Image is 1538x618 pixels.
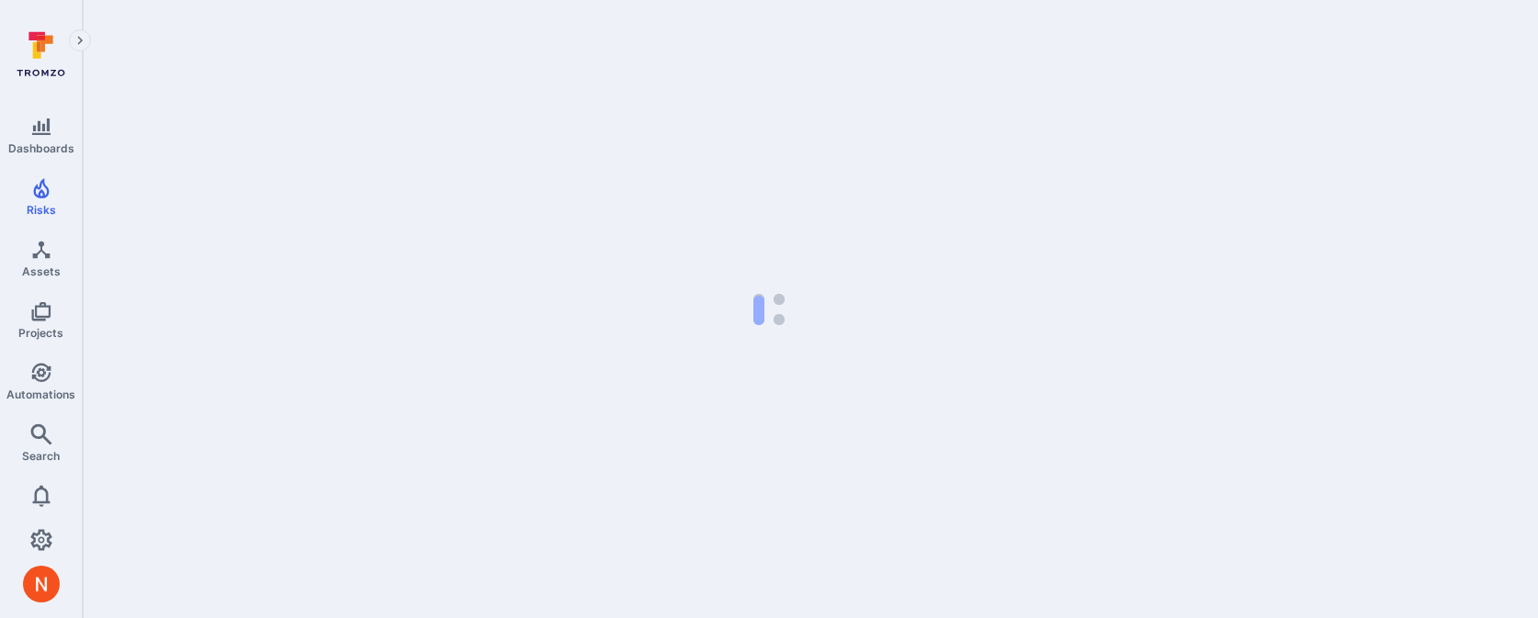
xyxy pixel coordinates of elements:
[27,203,56,217] span: Risks
[6,388,75,401] span: Automations
[69,29,91,51] button: Expand navigation menu
[74,33,86,49] i: Expand navigation menu
[18,326,63,340] span: Projects
[22,264,61,278] span: Assets
[23,566,60,602] img: ACg8ocIprwjrgDQnDsNSk9Ghn5p5-B8DpAKWoJ5Gi9syOE4K59tr4Q=s96-c
[22,449,60,463] span: Search
[8,141,74,155] span: Dashboards
[23,566,60,602] div: Neeren Patki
